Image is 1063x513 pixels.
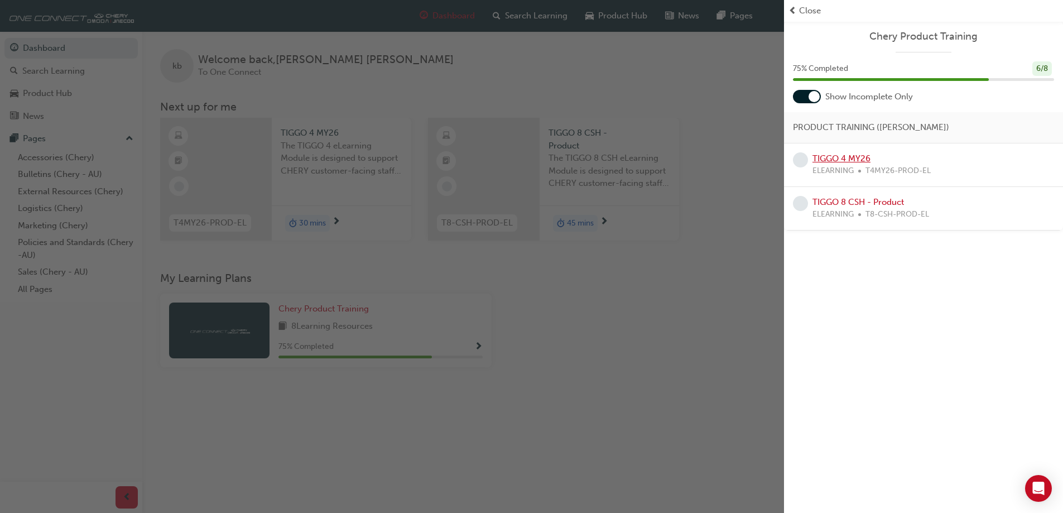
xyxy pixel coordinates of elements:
a: TIGGO 4 MY26 [812,154,870,164]
a: Chery Product Training [793,30,1054,43]
a: TIGGO 8 CSH - Product [812,197,904,207]
span: ELEARNING [812,165,854,178]
span: learningRecordVerb_NONE-icon [793,196,808,211]
span: 75 % Completed [793,63,848,75]
span: learningRecordVerb_NONE-icon [793,152,808,167]
span: prev-icon [788,4,797,17]
span: T8-CSH-PROD-EL [865,208,929,221]
div: 6 / 8 [1032,61,1052,76]
div: Open Intercom Messenger [1025,475,1052,502]
span: Close [799,4,821,17]
span: Show Incomplete Only [825,90,913,103]
span: PRODUCT TRAINING ([PERSON_NAME]) [793,121,949,134]
span: T4MY26-PROD-EL [865,165,931,178]
button: prev-iconClose [788,4,1059,17]
span: ELEARNING [812,208,854,221]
